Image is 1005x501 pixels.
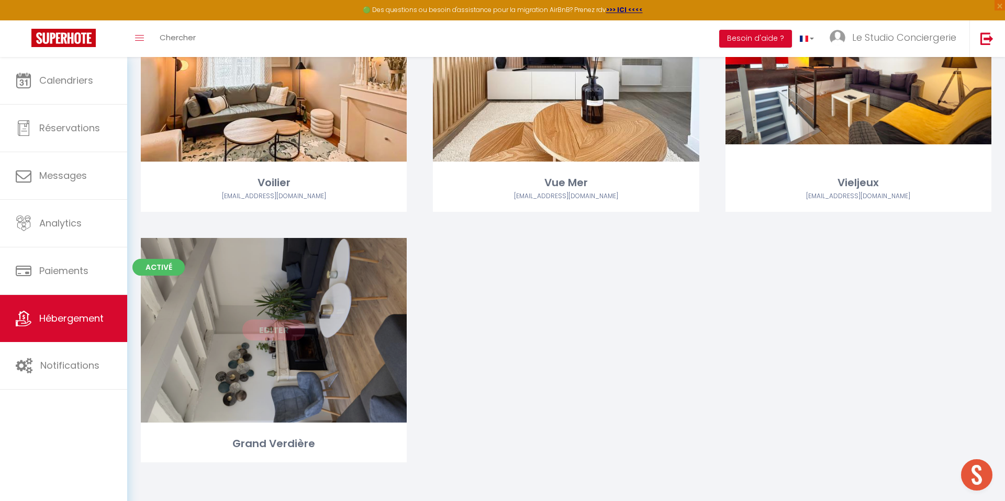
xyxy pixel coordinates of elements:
div: Voilier [141,175,407,191]
img: ... [830,30,845,45]
button: Besoin d'aide ? [719,30,792,48]
a: >>> ICI <<<< [606,5,643,14]
img: Super Booking [31,29,96,47]
span: Calendriers [39,74,93,87]
img: tab_keywords_by_traffic_grey.svg [119,61,127,69]
span: Notifications [40,359,99,372]
div: Domaine: [DOMAIN_NAME] [27,27,118,36]
span: Le Studio Conciergerie [852,31,956,44]
a: ... Le Studio Conciergerie [822,20,969,57]
div: Ouvrir le chat [961,459,992,491]
span: Chercher [160,32,196,43]
div: Vue Mer [433,175,699,191]
span: Hébergement [39,312,104,325]
div: Domaine [54,62,81,69]
div: Airbnb [141,191,407,201]
img: tab_domain_overview_orange.svg [42,61,51,69]
span: Activé [132,259,185,276]
div: Grand Verdière [141,436,407,452]
span: Analytics [39,217,82,230]
span: Messages [39,169,87,182]
img: logo_orange.svg [17,17,25,25]
img: logout [980,32,993,45]
div: v 4.0.25 [29,17,51,25]
div: Mots-clés [130,62,160,69]
div: Airbnb [725,191,991,201]
a: Editer [242,320,305,340]
div: Airbnb [433,191,699,201]
div: Vieljeux [725,175,991,191]
span: Paiements [39,264,88,277]
img: website_grey.svg [17,27,25,36]
span: Réservations [39,121,100,134]
a: Chercher [152,20,204,57]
